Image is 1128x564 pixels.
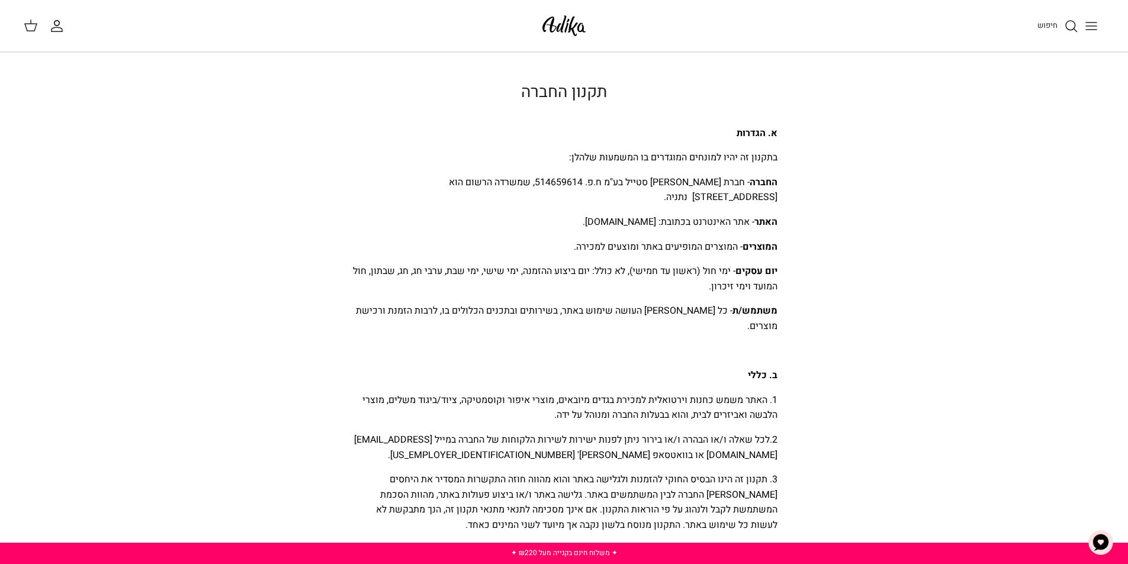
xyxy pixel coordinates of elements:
span: - חברת [PERSON_NAME] סטייל בע"מ ח.פ. 514659614, שמשרדה הרשום הוא [STREET_ADDRESS] נתניה. [449,175,777,205]
span: 2. [354,433,777,462]
img: Adika IL [539,12,589,40]
span: 3. תקנון זה הינו הבסיס החוקי להזמנות ולגלישה באתר והוא מהווה חוזה התקשרות המסדיר את היחסים [PERSO... [376,472,777,532]
strong: ב. כללי [748,368,777,382]
a: חיפוש [1037,19,1078,33]
button: צ'אט [1083,525,1119,560]
a: ✦ משלוח חינם בקנייה מעל ₪220 ✦ [511,547,618,558]
span: - ימי חול (ראשון עד חמישי), לא כולל: יום ביצוע ההזמנה, ימי שישי, ימי שבת, ערבי חג, חג, שבתון, חול... [353,264,777,294]
span: - אתר האינטרנט בכתובת: [DOMAIN_NAME]. [583,215,777,229]
strong: המוצרים [743,240,777,254]
strong: האתר [754,215,777,229]
h1: תקנון החברה [351,82,777,102]
strong: יום עסקים [735,264,777,278]
span: בתקנון זה יהיו למונחים המוגדרים בו המשמעות שלהלן: [569,150,777,165]
strong: משתמש/ת [732,304,777,318]
span: - כל [PERSON_NAME] העושה שימוש באתר, בשירותים ובתכנים הכלולים בו, לרבות הזמנת ורכישת מוצרים. [356,304,777,333]
strong: החברה [750,175,777,189]
span: לכל שאלה ו/או הבהרה ו/או בירור ניתן לפנות ישירות לשירות הלקוחות של החברה במייל [EMAIL_ADDRESS][DO... [354,433,777,462]
span: חיפוש [1037,20,1058,31]
span: - המוצרים המופיעים באתר ומוצעים למכירה. [574,240,777,254]
span: 1. האתר משמש כחנות וירטואלית למכירת בגדים מיובאים, מוצרי איפור וקוסמטיקה, ציוד/ביגוד משלים, מוצרי... [362,393,777,423]
button: Toggle menu [1078,13,1104,39]
a: החשבון שלי [50,19,69,33]
strong: א. הגדרות [737,126,777,140]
